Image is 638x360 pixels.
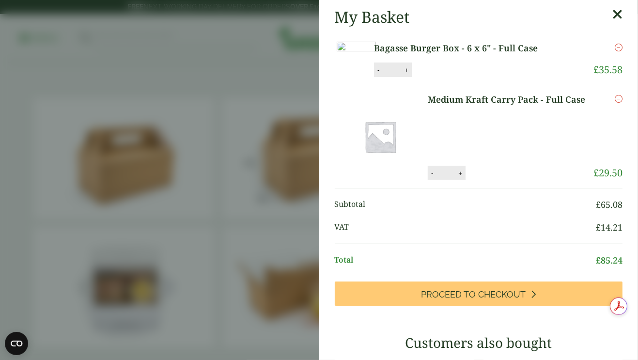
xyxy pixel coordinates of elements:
span: Proceed to Checkout [421,289,526,300]
a: Remove this item [615,42,622,53]
button: Open CMP widget [5,332,28,355]
bdi: 85.24 [596,254,622,266]
img: Placeholder [337,93,424,180]
a: Bagasse Burger Box - 6 x 6" - Full Case [374,42,566,55]
bdi: 29.50 [593,166,622,179]
button: - [428,169,436,177]
span: VAT [335,221,596,234]
h2: My Basket [335,8,410,26]
span: £ [596,221,601,233]
button: - [374,66,382,74]
bdi: 35.58 [593,63,622,76]
span: £ [596,254,601,266]
bdi: 65.08 [596,199,622,210]
span: £ [593,63,599,76]
h3: Customers also bought [335,335,623,351]
a: Medium Kraft Carry Pack - Full Case [428,93,590,106]
a: Proceed to Checkout [335,282,623,306]
a: Remove this item [615,93,622,105]
span: £ [596,199,601,210]
button: + [402,66,411,74]
span: Total [335,254,596,267]
button: + [455,169,465,177]
span: Subtotal [335,198,596,211]
span: £ [593,166,599,179]
bdi: 14.21 [596,221,622,233]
